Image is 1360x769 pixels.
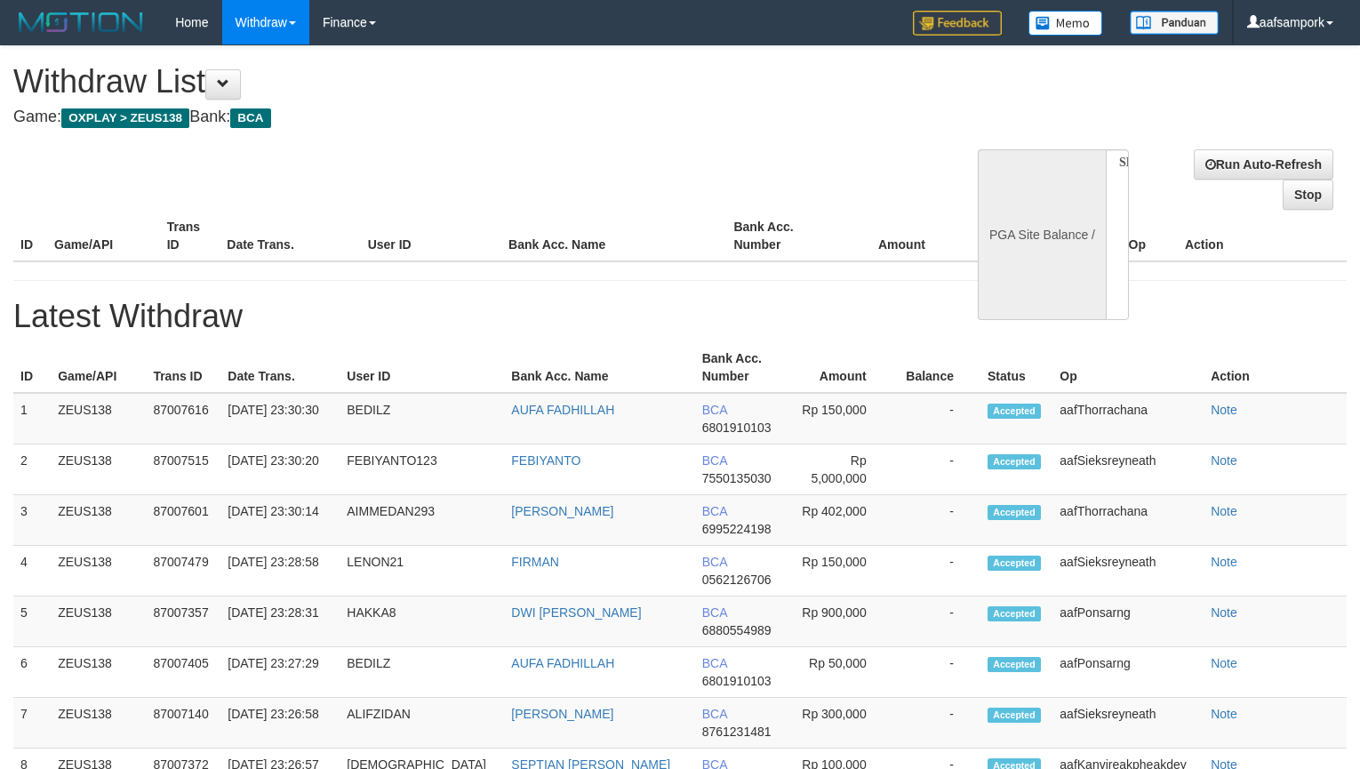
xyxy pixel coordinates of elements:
td: ZEUS138 [51,546,146,597]
td: - [893,495,980,546]
a: Note [1211,453,1237,468]
td: aafThorrachana [1052,495,1204,546]
a: [PERSON_NAME] [511,707,613,721]
th: Trans ID [146,342,220,393]
td: FEBIYANTO123 [340,445,504,495]
th: Balance [952,211,1055,261]
span: 7550135030 [702,471,772,485]
td: aafSieksreyneath [1052,698,1204,749]
th: Game/API [51,342,146,393]
img: Feedback.jpg [913,11,1002,36]
td: - [893,698,980,749]
th: User ID [361,211,501,261]
td: 87007140 [146,698,220,749]
a: Note [1211,555,1237,569]
a: FEBIYANTO [511,453,580,468]
td: 7 [13,698,51,749]
span: 8761231481 [702,725,772,739]
td: [DATE] 23:30:30 [220,393,340,445]
td: 87007515 [146,445,220,495]
td: ZEUS138 [51,647,146,698]
td: ZEUS138 [51,393,146,445]
td: 1 [13,393,51,445]
span: 6880554989 [702,623,772,637]
span: Accepted [988,404,1041,419]
td: aafSieksreyneath [1052,445,1204,495]
span: Accepted [988,606,1041,621]
th: Balance [893,342,980,393]
td: [DATE] 23:27:29 [220,647,340,698]
span: 6801910103 [702,421,772,435]
th: Op [1122,211,1178,261]
span: BCA [702,707,727,721]
td: 87007405 [146,647,220,698]
td: 5 [13,597,51,647]
span: Accepted [988,657,1041,672]
a: FIRMAN [511,555,559,569]
span: Accepted [988,556,1041,571]
td: BEDILZ [340,393,504,445]
td: Rp 150,000 [790,393,893,445]
th: Action [1178,211,1347,261]
h1: Latest Withdraw [13,299,1347,334]
th: Op [1052,342,1204,393]
td: - [893,647,980,698]
td: 87007616 [146,393,220,445]
span: OXPLAY > ZEUS138 [61,108,189,128]
td: AIMMEDAN293 [340,495,504,546]
td: Rp 300,000 [790,698,893,749]
a: Note [1211,605,1237,620]
th: Bank Acc. Number [726,211,839,261]
td: ZEUS138 [51,698,146,749]
td: aafThorrachana [1052,393,1204,445]
td: ALIFZIDAN [340,698,504,749]
span: 6995224198 [702,522,772,536]
a: Run Auto-Refresh [1194,149,1333,180]
a: DWI [PERSON_NAME] [511,605,641,620]
span: BCA [702,555,727,569]
th: Amount [839,211,952,261]
span: BCA [702,403,727,417]
td: HAKKA8 [340,597,504,647]
td: aafSieksreyneath [1052,546,1204,597]
td: 3 [13,495,51,546]
td: 87007601 [146,495,220,546]
th: Date Trans. [220,211,360,261]
a: AUFA FADHILLAH [511,656,614,670]
td: - [893,445,980,495]
td: - [893,393,980,445]
th: Amount [790,342,893,393]
td: - [893,546,980,597]
td: [DATE] 23:30:14 [220,495,340,546]
td: ZEUS138 [51,445,146,495]
img: MOTION_logo.png [13,9,148,36]
td: Rp 50,000 [790,647,893,698]
div: PGA Site Balance / [978,149,1106,320]
a: Note [1211,656,1237,670]
img: panduan.png [1130,11,1219,35]
td: Rp 402,000 [790,495,893,546]
th: Date Trans. [220,342,340,393]
td: LENON21 [340,546,504,597]
td: aafPonsarng [1052,647,1204,698]
img: Button%20Memo.svg [1028,11,1103,36]
span: Accepted [988,708,1041,723]
td: aafPonsarng [1052,597,1204,647]
td: Rp 150,000 [790,546,893,597]
span: 0562126706 [702,573,772,587]
span: 6801910103 [702,674,772,688]
a: AUFA FADHILLAH [511,403,614,417]
span: BCA [230,108,270,128]
td: - [893,597,980,647]
th: Bank Acc. Name [501,211,726,261]
td: 2 [13,445,51,495]
a: Stop [1283,180,1333,210]
td: [DATE] 23:30:20 [220,445,340,495]
td: Rp 900,000 [790,597,893,647]
a: Note [1211,504,1237,518]
h4: Game: Bank: [13,108,889,126]
span: Accepted [988,454,1041,469]
td: ZEUS138 [51,597,146,647]
a: Note [1211,403,1237,417]
th: Status [980,342,1052,393]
